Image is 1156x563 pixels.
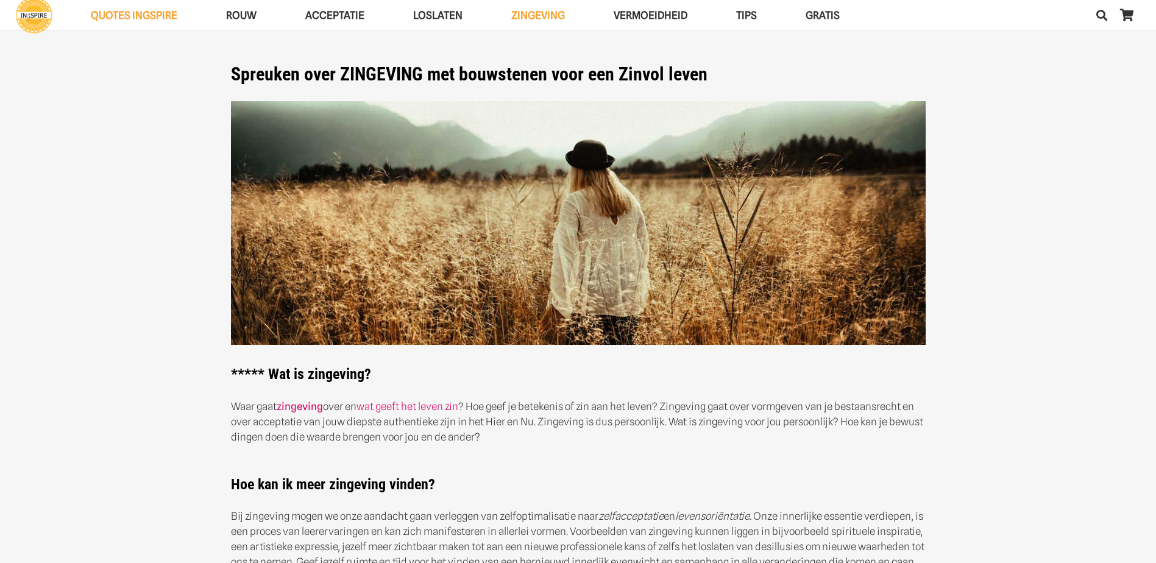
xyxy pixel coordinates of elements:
[91,9,177,21] span: QUOTES INGSPIRE
[614,9,687,21] span: VERMOEIDHEID
[413,9,463,21] span: Loslaten
[231,399,926,445] p: Waar gaat over en ? Hoe geef je betekenis of zin aan het leven? Zingeving gaat over vormgeven van...
[356,400,458,413] a: wat geeft het leven zin
[231,476,435,493] strong: Hoe kan ik meer zingeving vinden?
[736,9,757,21] span: TIPS
[598,510,664,522] em: zelfacceptatie
[806,9,840,21] span: GRATIS
[277,400,323,413] a: zingeving
[231,101,926,345] img: de mooiste ZINGEVING quotes, spreuken, citaten en levenslessen voor een zinvol leven - ingspire
[305,9,364,21] span: Acceptatie
[226,9,257,21] span: ROUW
[231,63,926,85] h1: Spreuken over ZINGEVING met bouwstenen voor een Zinvol leven
[511,9,565,21] span: Zingeving
[675,510,750,522] em: levensoriëntatie
[258,366,371,383] strong: * Wat is zingeving?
